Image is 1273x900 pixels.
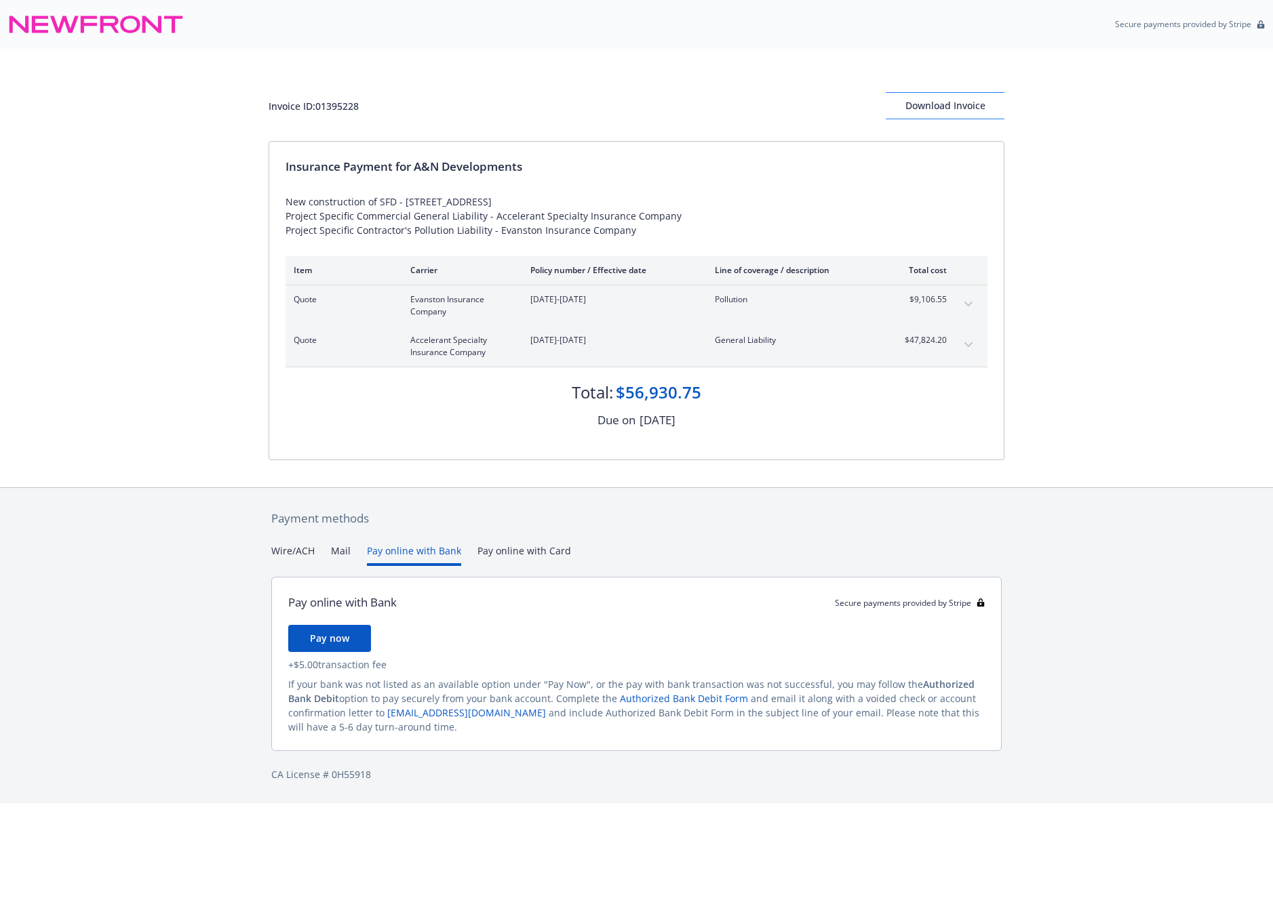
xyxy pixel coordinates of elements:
div: Carrier [410,264,509,276]
div: Payment methods [271,510,1002,527]
a: Authorized Bank Debit Form [620,692,748,705]
button: expand content [958,334,979,356]
div: QuoteEvanston Insurance Company[DATE]-[DATE]Pollution$9,106.55expand content [286,285,987,326]
span: Pollution [715,293,874,306]
button: Wire/ACH [271,544,315,566]
div: Pay online with Bank [288,594,397,611]
span: Evanston Insurance Company [410,293,509,318]
div: Policy number / Effective date [530,264,693,276]
div: Total cost [896,264,947,276]
span: $47,824.20 [896,334,947,346]
button: Pay online with Bank [367,544,461,566]
div: Insurance Payment for A&N Developments [286,158,987,176]
span: [DATE]-[DATE] [530,293,693,306]
div: Due on [598,411,635,429]
div: QuoteAccelerant Specialty Insurance Company[DATE]-[DATE]General Liability$47,824.20expand content [286,326,987,367]
button: Pay now [288,625,371,652]
button: Pay online with Card [477,544,571,566]
div: Total: [572,381,613,404]
span: Authorized Bank Debit [288,678,975,705]
span: [DATE]-[DATE] [530,334,693,346]
button: Download Invoice [886,92,1004,119]
div: Line of coverage / description [715,264,874,276]
button: Mail [331,544,351,566]
span: Pay now [310,632,349,645]
span: Accelerant Specialty Insurance Company [410,334,509,359]
div: [DATE] [640,411,675,429]
p: Secure payments provided by Stripe [1115,18,1251,30]
div: Download Invoice [886,93,1004,119]
div: CA License # 0H55918 [271,767,1002,781]
div: Invoice ID: 01395228 [269,99,359,113]
div: $56,930.75 [616,381,701,404]
span: Quote [294,334,389,346]
button: expand content [958,293,979,315]
span: General Liability [715,334,874,346]
a: [EMAIL_ADDRESS][DOMAIN_NAME] [387,706,546,719]
div: If your bank was not listed as an available option under "Pay Now", or the pay with bank transact... [288,677,985,734]
div: + $5.00 transaction fee [288,657,985,672]
span: $9,106.55 [896,293,947,306]
span: Quote [294,293,389,306]
div: New construction of SFD - [STREET_ADDRESS] Project Specific Commercial General Liability - Accele... [286,195,987,237]
div: Secure payments provided by Stripe [835,597,985,609]
div: Item [294,264,389,276]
